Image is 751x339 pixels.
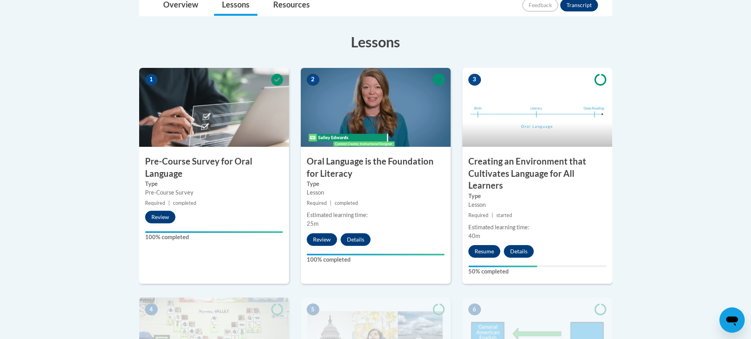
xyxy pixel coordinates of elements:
span: 2 [307,74,319,86]
span: | [330,200,332,206]
span: 3 [468,74,481,86]
h3: Oral Language is the Foundation for Literacy [301,155,451,180]
img: Course Image [301,68,451,147]
span: completed [335,200,358,206]
span: 5 [307,303,319,315]
span: 4 [145,303,158,315]
span: | [492,212,493,218]
span: Required [307,200,327,206]
img: Course Image [462,68,612,147]
button: Review [307,233,337,246]
button: Details [504,245,534,258]
button: Review [145,211,175,223]
div: Your progress [468,266,537,267]
span: started [496,212,512,218]
span: 1 [145,74,158,86]
span: | [168,200,170,206]
button: Details [341,233,371,246]
label: Type [145,180,283,188]
div: Your progress [307,254,445,255]
h3: Pre-Course Survey for Oral Language [139,155,289,180]
label: Type [307,180,445,188]
button: Resume [468,245,500,258]
div: Estimated learning time: [468,223,606,232]
label: 50% completed [468,267,606,276]
label: 100% completed [307,255,445,264]
label: 100% completed [145,233,283,242]
h3: Lessons [139,32,612,52]
h3: Creating an Environment that Cultivates Language for All Learners [462,155,612,192]
label: Type [468,192,606,200]
div: Pre-Course Survey [145,188,283,197]
span: 6 [468,303,481,315]
div: Estimated learning time: [307,211,445,219]
span: 25m [307,220,319,227]
img: Course Image [139,68,289,147]
span: Required [468,212,488,218]
span: completed [173,200,196,206]
div: Lesson [468,200,606,209]
iframe: Button to launch messaging window [719,307,745,333]
div: Your progress [145,231,283,233]
span: 40m [468,232,480,239]
div: Lesson [307,188,445,197]
span: Required [145,200,165,206]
